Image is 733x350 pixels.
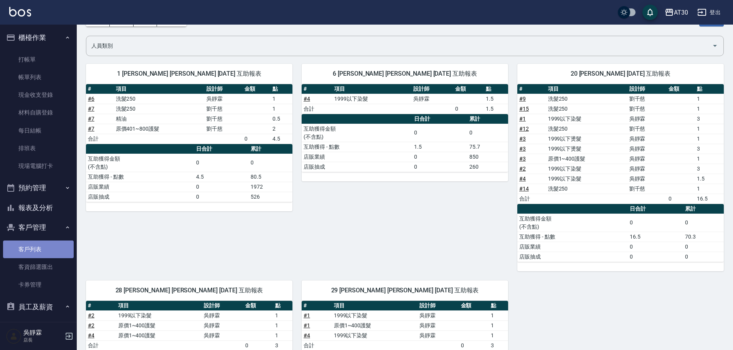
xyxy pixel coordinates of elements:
[114,94,205,104] td: 洗髮250
[546,84,627,94] th: 項目
[667,84,695,94] th: 金額
[418,330,459,340] td: 吳靜霖
[88,116,94,122] a: #7
[519,146,526,152] a: #3
[116,301,202,311] th: 項目
[332,84,411,94] th: 項目
[202,320,243,330] td: 吳靜霖
[23,337,63,343] p: 店長
[517,232,628,242] td: 互助獲得 - 點數
[418,320,459,330] td: 吳靜霖
[546,114,627,124] td: 1999以下染髮
[627,114,667,124] td: 吳靜霖
[271,134,292,144] td: 4.5
[3,276,74,294] a: 卡券管理
[302,142,412,152] td: 互助獲得 - 點數
[302,124,412,142] td: 互助獲得金額 (不含點)
[3,104,74,121] a: 材料自購登錄
[86,154,194,172] td: 互助獲得金額 (不含點)
[9,7,31,17] img: Logo
[271,114,292,124] td: 0.5
[709,40,721,52] button: Open
[412,162,467,172] td: 0
[88,332,94,338] a: #4
[642,5,658,20] button: save
[453,84,484,94] th: 金額
[627,174,667,184] td: 吳靜霖
[332,301,418,311] th: 項目
[695,84,724,94] th: 點
[695,154,724,164] td: 1
[674,8,688,17] div: AT30
[86,192,194,202] td: 店販抽成
[88,106,94,112] a: #7
[627,134,667,144] td: 吳靜霖
[243,301,274,311] th: 金額
[311,70,499,78] span: 6 [PERSON_NAME] [PERSON_NAME] [DATE] 互助報表
[302,84,508,114] table: a dense table
[3,217,74,237] button: 客戶管理
[489,330,508,340] td: 1
[202,310,243,320] td: 吳靜霖
[546,164,627,174] td: 1999以下染髮
[418,310,459,320] td: 吳靜霖
[412,152,467,162] td: 0
[467,114,508,124] th: 累計
[519,106,529,112] a: #15
[628,204,683,214] th: 日合計
[249,192,292,202] td: 526
[302,301,332,311] th: #
[695,134,724,144] td: 1
[418,301,459,311] th: 設計師
[273,320,292,330] td: 1
[88,312,94,318] a: #2
[116,330,202,340] td: 原價1~400護髮
[484,94,508,104] td: 1.5
[627,184,667,194] td: 劉千慈
[695,124,724,134] td: 1
[489,320,508,330] td: 1
[519,96,526,102] a: #9
[6,328,21,344] img: Person
[467,152,508,162] td: 850
[249,144,292,154] th: 累計
[194,154,248,172] td: 0
[304,332,310,338] a: #4
[273,330,292,340] td: 1
[546,124,627,134] td: 洗髮250
[249,182,292,192] td: 1972
[3,122,74,139] a: 每日結帳
[304,322,310,328] a: #1
[628,214,683,232] td: 0
[459,301,489,311] th: 金額
[205,114,243,124] td: 劉千慈
[3,178,74,198] button: 預約管理
[205,84,243,94] th: 設計師
[23,329,63,337] h5: 吳靜霖
[194,172,248,182] td: 4.5
[695,114,724,124] td: 3
[194,182,248,192] td: 0
[243,134,271,144] td: 0
[546,144,627,154] td: 1999以下燙髮
[489,301,508,311] th: 點
[519,116,526,122] a: #1
[3,68,74,86] a: 帳單列表
[332,330,418,340] td: 1999以下染髮
[412,142,467,152] td: 1.5
[519,136,526,142] a: #3
[332,310,418,320] td: 1999以下染髮
[273,310,292,320] td: 1
[202,330,243,340] td: 吳靜霖
[273,301,292,311] th: 點
[517,242,628,252] td: 店販業績
[88,126,94,132] a: #7
[332,94,411,104] td: 1999以下染髮
[95,287,283,294] span: 28 [PERSON_NAME] [PERSON_NAME] [DATE] 互助報表
[467,142,508,152] td: 75.7
[271,104,292,114] td: 1
[114,124,205,134] td: 原價401~800護髮
[695,184,724,194] td: 1
[489,310,508,320] td: 1
[519,176,526,182] a: #4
